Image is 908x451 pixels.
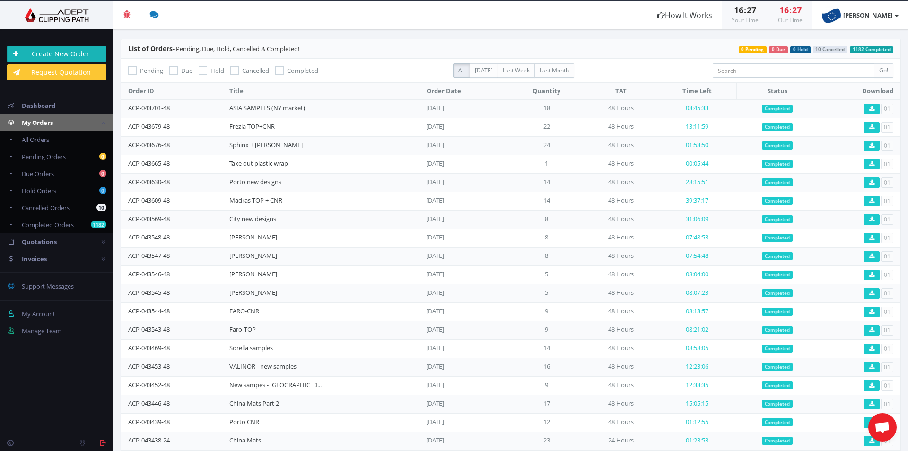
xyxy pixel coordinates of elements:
[762,345,793,353] span: Completed
[762,105,793,113] span: Completed
[419,413,508,432] td: [DATE]
[128,325,170,334] a: ACP-043543-48
[743,4,747,16] span: :
[229,196,282,204] a: Madras TOP + CNR
[508,118,585,136] td: 22
[657,136,736,155] td: 01:53:50
[585,155,657,173] td: 48 Hours
[229,233,277,241] a: [PERSON_NAME]
[648,1,722,29] a: How It Works
[762,326,793,335] span: Completed
[419,395,508,413] td: [DATE]
[657,173,736,192] td: 28:15:51
[128,270,170,278] a: ACP-043546-48
[657,358,736,376] td: 12:23:06
[242,66,269,75] span: Cancelled
[419,321,508,339] td: [DATE]
[229,122,275,131] a: Frezia TOP+CNR
[732,16,759,24] small: Your Time
[739,46,767,53] span: 0 Pending
[7,64,106,80] a: Request Quotation
[585,210,657,229] td: 48 Hours
[229,325,256,334] a: Faro-TOP
[508,432,585,450] td: 23
[419,432,508,450] td: [DATE]
[128,44,173,53] span: List of Orders
[229,417,259,426] a: Porto CNR
[419,192,508,210] td: [DATE]
[22,282,74,291] span: Support Messages
[508,265,585,284] td: 5
[508,413,585,432] td: 12
[585,173,657,192] td: 48 Hours
[657,302,736,321] td: 08:13:57
[128,251,170,260] a: ACP-043547-48
[128,344,170,352] a: ACP-043469-48
[874,63,893,78] input: Go!
[22,169,54,178] span: Due Orders
[762,141,793,150] span: Completed
[128,104,170,112] a: ACP-043701-48
[585,265,657,284] td: 48 Hours
[229,177,281,186] a: Porto new designs
[657,265,736,284] td: 08:04:00
[657,99,736,118] td: 03:45:33
[128,196,170,204] a: ACP-043609-48
[762,178,793,187] span: Completed
[657,321,736,339] td: 08:21:02
[22,327,61,335] span: Manage Team
[812,1,908,29] a: [PERSON_NAME]
[813,46,848,53] span: 10 Cancelled
[762,215,793,224] span: Completed
[789,4,792,16] span: :
[229,399,279,407] a: China Mats Part 2
[181,66,192,75] span: Due
[585,376,657,395] td: 48 Hours
[657,83,736,100] th: Time Left
[762,418,793,427] span: Completed
[585,229,657,247] td: 48 Hours
[734,4,743,16] span: 16
[868,413,897,442] a: Open de chat
[508,155,585,173] td: 1
[534,63,574,78] label: Last Month
[419,210,508,229] td: [DATE]
[657,284,736,302] td: 08:07:23
[99,170,106,177] b: 0
[229,104,305,112] a: ASIA SAMPLES (NY market)
[419,302,508,321] td: [DATE]
[713,63,874,78] input: Search
[762,289,793,298] span: Completed
[128,141,170,149] a: ACP-043676-48
[778,16,803,24] small: Our Time
[229,307,259,315] a: FARO-CNR
[99,187,106,194] b: 0
[128,288,170,297] a: ACP-043545-48
[585,247,657,265] td: 48 Hours
[737,83,818,100] th: Status
[22,310,55,318] span: My Account
[762,308,793,316] span: Completed
[419,155,508,173] td: [DATE]
[657,376,736,395] td: 12:33:35
[657,432,736,450] td: 01:23:53
[585,118,657,136] td: 48 Hours
[419,265,508,284] td: [DATE]
[140,66,163,75] span: Pending
[210,66,224,75] span: Hold
[419,99,508,118] td: [DATE]
[585,358,657,376] td: 48 Hours
[762,123,793,132] span: Completed
[657,210,736,229] td: 31:06:09
[128,417,170,426] a: ACP-043439-48
[585,99,657,118] td: 48 Hours
[657,395,736,413] td: 15:05:15
[585,395,657,413] td: 48 Hours
[419,339,508,358] td: [DATE]
[508,247,585,265] td: 8
[762,234,793,242] span: Completed
[657,247,736,265] td: 07:54:48
[22,221,74,229] span: Completed Orders
[585,413,657,432] td: 48 Hours
[508,229,585,247] td: 8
